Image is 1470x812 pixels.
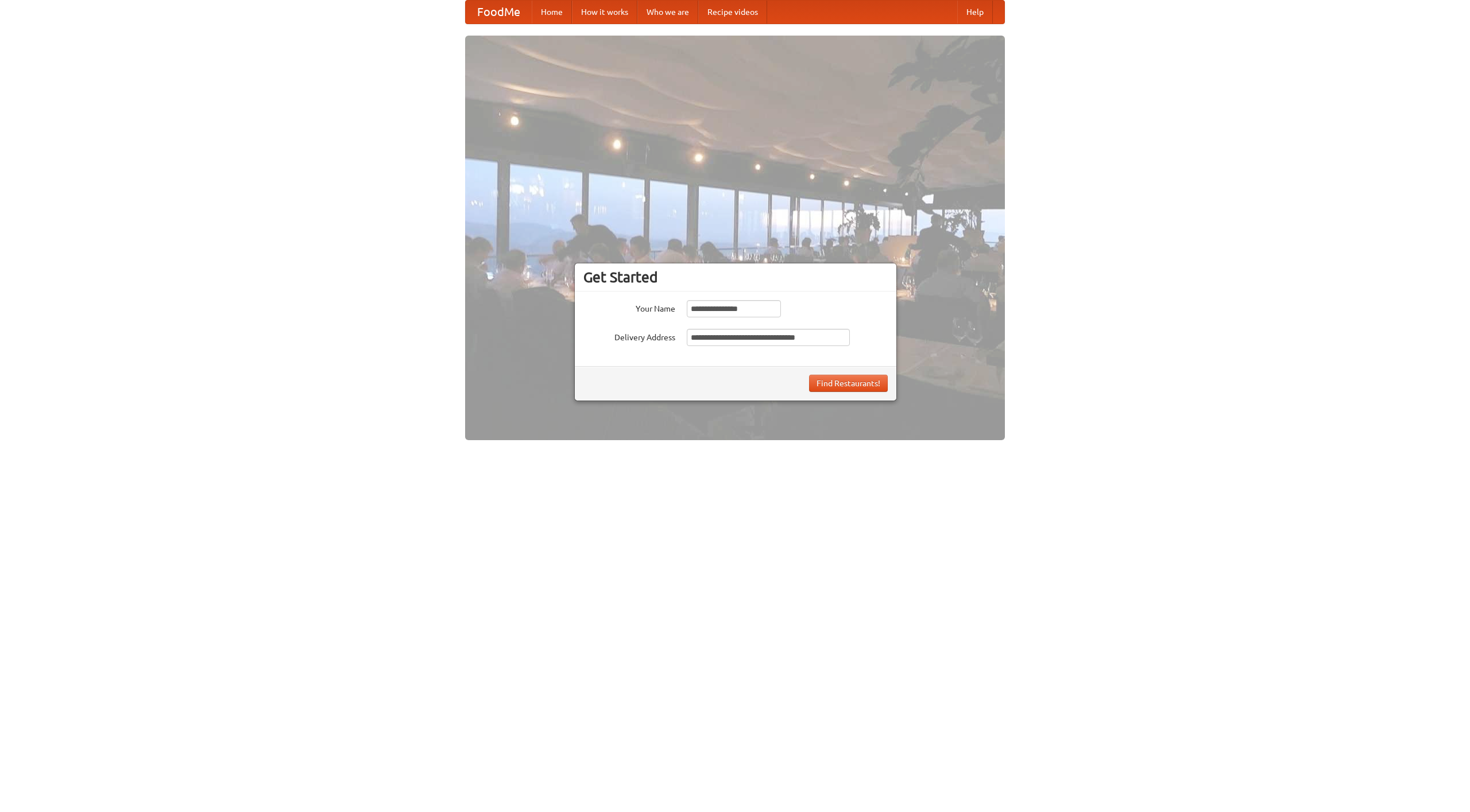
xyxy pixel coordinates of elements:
label: Your Name [583,300,675,314]
a: Help [957,1,993,24]
a: Recipe videos [698,1,767,24]
a: Home [532,1,572,24]
a: FoodMe [466,1,532,24]
label: Delivery Address [583,329,675,343]
button: Find Restaurants! [809,375,888,392]
a: Who we are [637,1,698,24]
h3: Get Started [583,269,888,286]
a: How it works [572,1,637,24]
